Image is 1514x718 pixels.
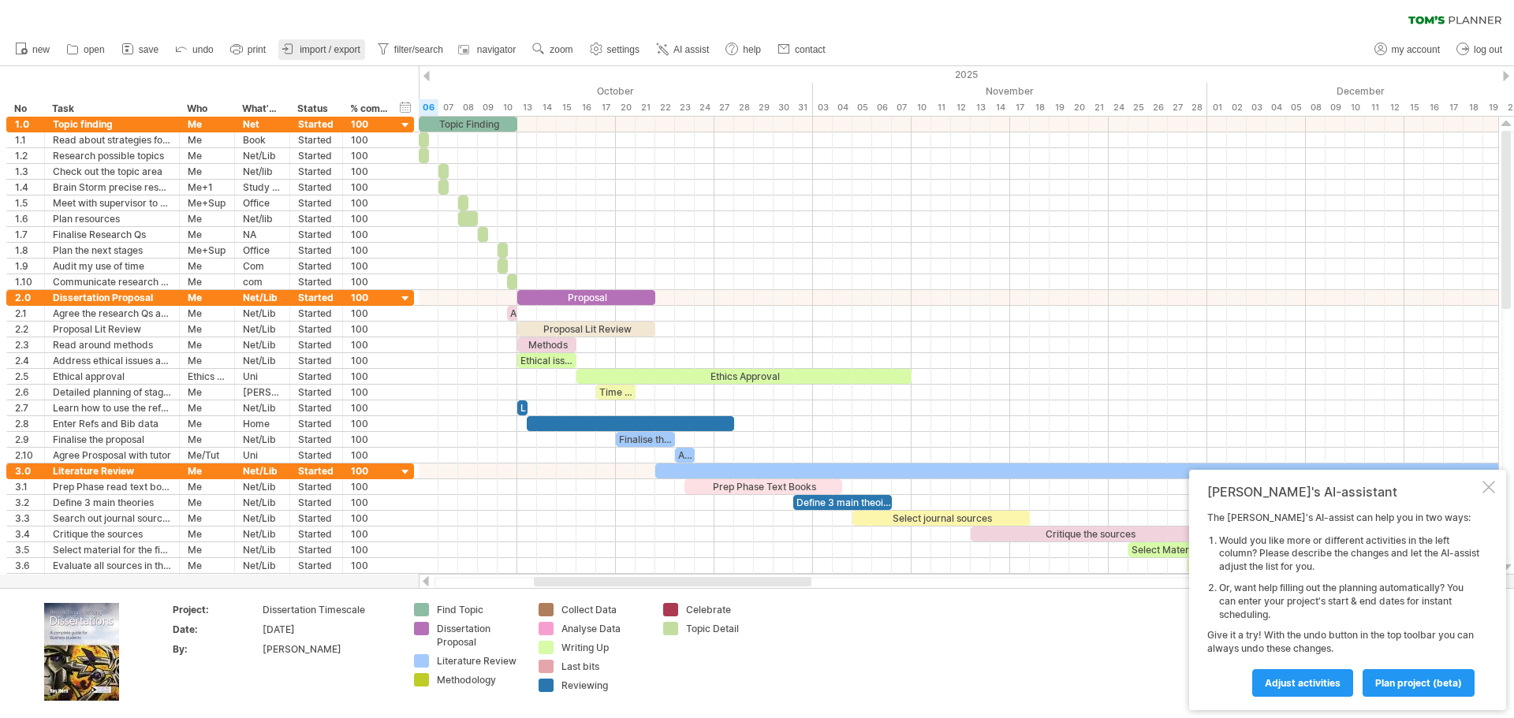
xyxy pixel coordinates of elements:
div: Thursday, 18 December 2025 [1464,99,1483,116]
div: Critique the sources [53,526,171,541]
div: Tuesday, 25 November 2025 [1128,99,1148,116]
a: print [226,39,270,60]
div: Net/Lib [243,306,282,321]
div: Thursday, 20 November 2025 [1069,99,1089,116]
div: 100 [351,322,389,337]
a: AI assist [652,39,714,60]
div: Agree RQs [507,306,517,321]
div: Status [297,101,334,117]
div: % complete [350,101,388,117]
span: settings [607,44,640,55]
div: Me [188,132,226,147]
div: Net/Lib [243,558,282,573]
div: Monday, 27 October 2025 [714,99,734,116]
div: 2.6 [15,385,36,400]
div: Tuesday, 16 December 2025 [1424,99,1444,116]
a: open [62,39,110,60]
div: 100 [351,479,389,494]
div: Me [188,511,226,526]
div: 100 [351,243,389,258]
div: Started [298,385,334,400]
div: Audit my use of time [53,259,171,273]
div: Wednesday, 5 November 2025 [852,99,872,116]
div: com [243,274,282,289]
img: ae64b563-e3e0-416d-90a8-e32b171956a1.jpg [44,603,119,701]
div: Topic Finding [419,117,517,132]
div: 1.0 [15,117,36,132]
div: Plan the next stages [53,243,171,258]
div: 1.7 [15,227,36,242]
div: Learn how to use the referencing in Word [53,400,171,415]
div: Me [188,495,226,510]
div: Literature Review [53,463,171,478]
div: Tuesday, 9 December 2025 [1326,99,1345,116]
div: Me [188,574,226,589]
div: Net/Lib [243,432,282,447]
div: Wednesday, 8 October 2025 [458,99,478,116]
span: navigator [477,44,516,55]
div: Me [188,337,226,352]
div: Friday, 7 November 2025 [892,99,912,116]
div: Wednesday, 22 October 2025 [655,99,675,116]
div: Tuesday, 7 October 2025 [438,99,458,116]
div: Proposal Lit Review [53,322,171,337]
div: Agree Prosposal with tutor [53,448,171,463]
a: undo [171,39,218,60]
div: Proposal Lit Review [517,322,655,337]
div: Friday, 21 November 2025 [1089,99,1109,116]
div: Started [298,117,334,132]
div: Friday, 10 October 2025 [498,99,517,116]
div: Plan resources [53,211,171,226]
div: 100 [351,132,389,147]
div: 1.5 [15,195,36,210]
div: Net/Lib [243,353,282,368]
div: Agree Proposal with Tutor [675,448,695,463]
div: 2.1 [15,306,36,321]
div: Started [298,164,334,179]
div: Select journal sources [852,511,1030,526]
div: Started [298,574,334,589]
div: Read around methods [53,337,171,352]
div: Prep Phase read text books [53,479,171,494]
div: Started [298,132,334,147]
div: Me [188,322,226,337]
div: Monday, 6 October 2025 [419,99,438,116]
div: Finalise Research Qs [53,227,171,242]
div: Wednesday, 12 November 2025 [951,99,971,116]
div: What's needed [242,101,281,117]
span: open [84,44,105,55]
div: Me [188,164,226,179]
div: Wednesday, 17 December 2025 [1444,99,1464,116]
div: Uni [243,369,282,384]
div: Friday, 14 November 2025 [990,99,1010,116]
span: zoom [550,44,572,55]
div: Net/Lib [243,511,282,526]
div: 100 [351,211,389,226]
div: Who [187,101,226,117]
div: 100 [351,148,389,163]
span: new [32,44,50,55]
div: Me [188,259,226,273]
div: Wednesday, 29 October 2025 [754,99,774,116]
div: Friday, 31 October 2025 [793,99,813,116]
div: November 2025 [813,83,1207,99]
div: 100 [351,511,389,526]
div: Started [298,274,334,289]
div: 3.7 [15,574,36,589]
div: Thursday, 16 October 2025 [576,99,596,116]
div: Me [188,416,226,431]
div: Tuesday, 21 October 2025 [636,99,655,116]
div: Started [298,495,334,510]
div: Me [188,211,226,226]
div: Tuesday, 14 October 2025 [537,99,557,116]
a: Adjust activities [1252,669,1353,697]
div: Started [298,448,334,463]
div: Tuesday, 4 November 2025 [833,99,852,116]
div: Me+Sup [188,195,226,210]
div: Wednesday, 19 November 2025 [1050,99,1069,116]
div: 2.3 [15,337,36,352]
div: 100 [351,227,389,242]
div: Thursday, 23 October 2025 [675,99,695,116]
div: Define 3 main theories [53,495,171,510]
span: plan project (beta) [1375,677,1462,689]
